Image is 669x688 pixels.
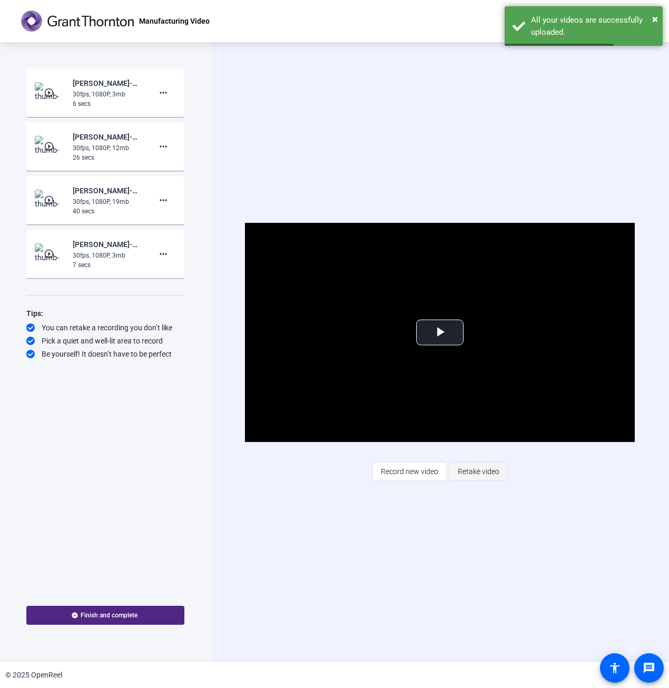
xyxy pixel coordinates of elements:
mat-icon: play_circle_outline [44,141,56,152]
button: Record new video [372,462,447,481]
span: Retake video [458,461,499,481]
mat-icon: play_circle_outline [44,87,56,98]
mat-icon: more_horiz [157,140,170,153]
div: 7 secs [73,260,143,270]
mat-icon: play_circle_outline [44,195,56,205]
div: Video Player [245,223,635,442]
mat-icon: accessibility [608,662,621,674]
div: 40 secs [73,207,143,216]
mat-icon: more_horiz [157,248,170,260]
div: [PERSON_NAME]-Manufacturing Day Content-Manufacturing Video-1757963752832-webcam [73,184,143,197]
div: 26 secs [73,153,143,162]
div: [PERSON_NAME]-Manufacturing Day Content-Manufacturing Video-1757963968059-webcam [73,131,143,143]
img: thumb-nail [35,82,66,103]
div: All your videos are successfully uploaded. [531,14,655,38]
div: Be yourself! It doesn’t have to be perfect [26,349,184,359]
div: 30fps, 1080P, 12mb [73,143,143,153]
mat-icon: more_horiz [157,194,170,207]
div: Tips: [26,307,184,320]
mat-icon: more_horiz [157,86,170,99]
mat-icon: message [643,662,655,674]
div: You can retake a recording you don’t like [26,322,184,333]
div: © 2025 OpenReel [5,670,62,681]
img: OpenReel logo [21,11,134,32]
div: [PERSON_NAME]-Manufacturing Day Content-Manufacturing Video-1757960843025-webcam [73,238,143,251]
img: thumb-nail [35,190,66,211]
div: Pick a quiet and well-lit area to record [26,336,184,346]
span: Record new video [381,461,438,481]
img: thumb-nail [35,136,66,157]
img: thumb-nail [35,243,66,264]
p: Manufacturing Video [139,15,210,27]
div: [PERSON_NAME]-Manufacturing Day Content-Manufacturing Video-1757964048478-webcam [73,77,143,90]
button: Play Video [416,320,464,346]
div: 6 secs [73,99,143,109]
button: Close [652,11,658,27]
mat-icon: play_circle_outline [44,249,56,259]
button: Retake video [449,462,508,481]
button: Finish and complete [26,606,184,625]
div: 30fps, 1080P, 19mb [73,197,143,207]
span: Finish and complete [81,611,137,620]
div: 30fps, 1080P, 3mb [73,251,143,260]
div: 30fps, 1080P, 3mb [73,90,143,99]
span: × [652,13,658,25]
